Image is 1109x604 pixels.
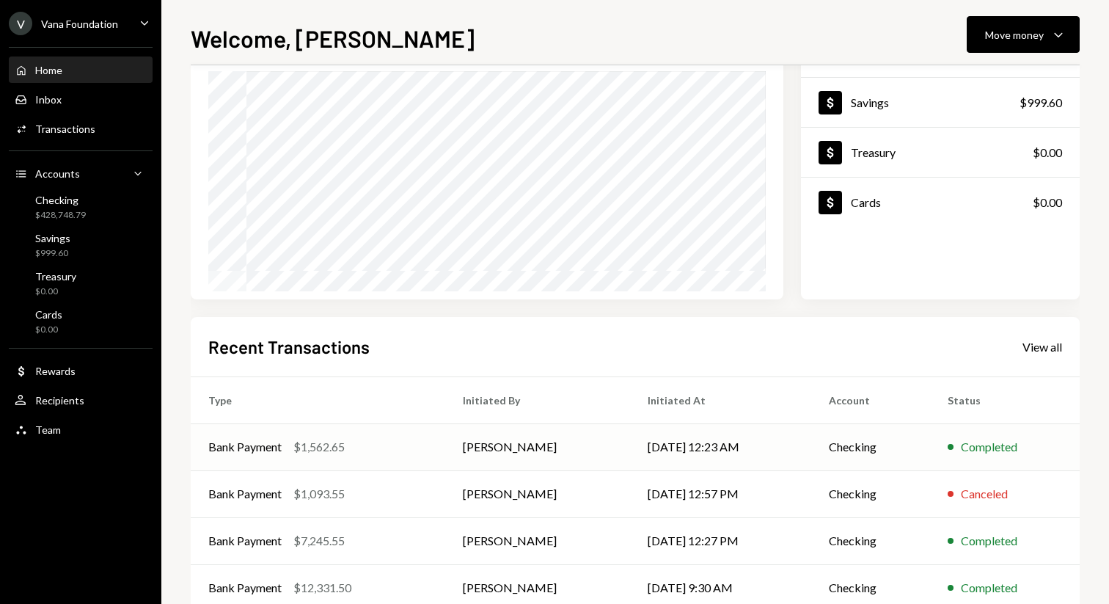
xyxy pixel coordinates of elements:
a: Rewards [9,357,153,384]
a: Home [9,57,153,83]
a: Transactions [9,115,153,142]
div: Checking [35,194,86,206]
h1: Welcome, [PERSON_NAME] [191,23,475,53]
div: Treasury [851,145,896,159]
a: Savings$999.60 [9,228,153,263]
a: Inbox [9,86,153,112]
div: Accounts [35,167,80,180]
div: Bank Payment [208,579,282,597]
div: Bank Payment [208,438,282,456]
a: Accounts [9,160,153,186]
th: Account [811,376,930,423]
div: Treasury [35,270,76,283]
div: $999.60 [1020,94,1062,112]
div: Recipients [35,394,84,407]
div: $1,562.65 [293,438,345,456]
td: [DATE] 12:27 PM [630,517,811,564]
a: Team [9,416,153,443]
button: Move money [967,16,1080,53]
div: $999.60 [35,247,70,260]
a: Cards$0.00 [9,304,153,339]
div: Canceled [961,485,1008,503]
div: Bank Payment [208,532,282,550]
div: $12,331.50 [293,579,351,597]
td: [PERSON_NAME] [445,423,630,470]
div: V [9,12,32,35]
div: Savings [851,95,889,109]
a: Checking$428,748.79 [9,189,153,225]
div: Team [35,423,61,436]
div: $0.00 [35,285,76,298]
td: [DATE] 12:57 PM [630,470,811,517]
h2: Recent Transactions [208,335,370,359]
div: Completed [961,438,1017,456]
div: $0.00 [1033,194,1062,211]
div: $7,245.55 [293,532,345,550]
div: $0.00 [1033,144,1062,161]
div: Cards [35,308,62,321]
td: [PERSON_NAME] [445,470,630,517]
a: Cards$0.00 [801,178,1080,227]
div: Rewards [35,365,76,377]
div: Completed [961,579,1017,597]
a: Savings$999.60 [801,78,1080,127]
td: Checking [811,517,930,564]
td: [DATE] 12:23 AM [630,423,811,470]
a: Recipients [9,387,153,413]
td: Checking [811,423,930,470]
div: $0.00 [35,324,62,336]
a: Treasury$0.00 [9,266,153,301]
th: Initiated By [445,376,630,423]
div: View all [1022,340,1062,354]
td: Checking [811,470,930,517]
th: Status [930,376,1080,423]
a: View all [1022,338,1062,354]
div: Transactions [35,123,95,135]
div: Move money [985,27,1044,43]
a: Treasury$0.00 [801,128,1080,177]
th: Type [191,376,445,423]
div: Cards [851,195,881,209]
div: Inbox [35,93,62,106]
div: Savings [35,232,70,244]
div: Vana Foundation [41,18,118,30]
th: Initiated At [630,376,811,423]
div: $1,093.55 [293,485,345,503]
div: $428,748.79 [35,209,86,222]
div: Bank Payment [208,485,282,503]
div: Home [35,64,62,76]
td: [PERSON_NAME] [445,517,630,564]
div: Completed [961,532,1017,550]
